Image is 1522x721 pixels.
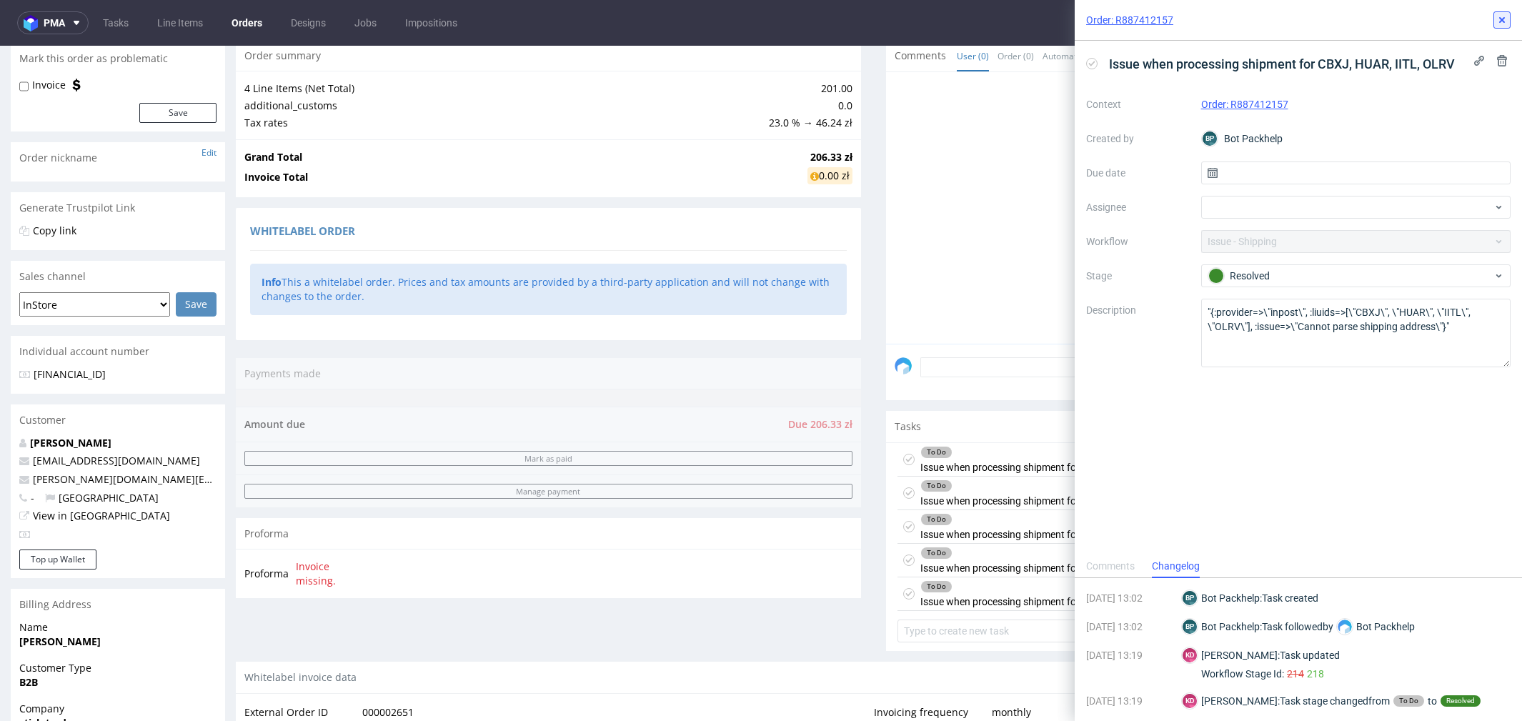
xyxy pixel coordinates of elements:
a: Jobs [346,11,385,34]
div: Set due date [1416,539,1500,557]
img: Bot Packhelp [1338,620,1352,634]
div: Issue when processing shipment for CBXJ, IITL, OLRV, HUAR [920,431,1188,464]
td: Tax rates [244,69,765,86]
label: Context [1086,96,1190,113]
a: Orders [223,11,271,34]
figcaption: BP [1183,620,1197,634]
div: Set due date [1416,405,1500,422]
span: Name [19,575,217,589]
label: Description [1086,302,1190,364]
span: Invoice missing. [296,514,372,542]
div: Generate Trustpilot Link [11,146,225,178]
div: To Do [921,434,952,446]
a: [PERSON_NAME][DOMAIN_NAME][EMAIL_ADDRESS][DOMAIN_NAME] [33,427,362,440]
span: Comments [895,3,946,17]
div: Issue when processing shipment for HUAR, CBXJ, IITL, OLRV [920,464,1189,497]
div: [DATE] 13:19 [1086,692,1175,710]
a: View in [GEOGRAPHIC_DATA] [33,463,170,477]
strong: stich trade [19,670,72,684]
img: share_image_120x120.png [895,312,912,329]
div: Set due date [1416,506,1500,523]
strong: 206.33 zł [810,104,852,118]
div: To Do [921,535,952,547]
a: [PERSON_NAME] [30,390,111,404]
span: pma [44,18,65,28]
div: To Do [921,468,952,479]
strong: Invoice Total [244,124,308,138]
div: Whitelabel invoice data [236,616,1511,648]
a: Line Items [149,11,212,34]
div: To Do [921,502,952,513]
strong: Info [262,229,282,243]
div: 000002651 [362,657,414,677]
div: Bot Packhelp : Task created [1181,590,1318,607]
input: Type to create new task [897,574,1500,597]
label: Created by [1086,130,1190,147]
div: To Do [1393,695,1424,707]
img: icon-invoice-flag.svg [69,32,84,46]
label: Due date [1086,164,1190,182]
div: Invoicing frequency [874,657,992,677]
a: Copy link [33,178,76,192]
div: Bot Packhelp [1201,127,1511,150]
span: Issue when processing shipment for CBXJ, HUAR, IITL, OLRV [1103,52,1461,76]
td: Proforma [244,512,292,543]
a: Impositions [397,11,466,34]
textarea: "{:provider=>\"inpost\", :liuids=>[\"CBXJ\", \"HUAR\", \"IITL\", \"OLRV\"], :issue=>\"Cannot pars... [1201,299,1511,367]
div: Customer [11,359,225,390]
a: View all (0) [1460,4,1503,16]
a: Edit [202,101,217,113]
td: additional_customs [244,51,765,69]
div: Changelog [1152,555,1200,578]
div: [DATE] 13:19 [1086,647,1175,664]
img: logo [24,15,44,31]
input: Save [176,247,217,271]
div: Set due date [1416,439,1500,456]
strong: [PERSON_NAME] [19,589,101,602]
div: External Order ID [244,657,362,677]
a: Order: R887412157 [1201,99,1288,110]
button: Send [1464,312,1503,332]
span: [FINANCIAL_ID] [19,322,106,335]
a: Tasks [94,11,137,34]
figcaption: BP [1203,131,1217,146]
span: Company [19,656,217,670]
a: View all [1473,375,1503,387]
div: Set due date [1416,472,1500,489]
a: Designs [282,11,334,34]
figcaption: KD [1183,648,1197,662]
span: [GEOGRAPHIC_DATA] [45,445,159,459]
span: Customer Type [19,615,217,630]
div: Bot Packhelp : Task followed by Bot Packhelp [1181,618,1415,635]
label: Assignee [1086,199,1190,216]
td: 0.0 [765,51,852,69]
td: 201.00 [765,34,852,51]
strong: Grand Total [244,104,302,118]
td: 23.0 % → 46.24 zł [765,69,852,86]
label: Invoice [32,32,66,46]
div: Individual account number [11,290,225,322]
div: Resolved [1441,695,1481,707]
button: Save [139,57,217,77]
div: [PERSON_NAME] : Task updated [1181,647,1486,681]
div: Resolved [1208,268,1493,284]
div: [DATE] 13:02 [1086,590,1175,607]
div: Billing Address [11,543,225,575]
span: 214 [1287,667,1304,681]
button: Top up Wallet [19,504,96,524]
div: Sales channel [11,215,225,247]
div: This a whitelabel order. Prices and tax amounts are provided by a third-party application and wil... [250,218,847,269]
div: 0.00 zł [807,121,852,139]
a: [EMAIL_ADDRESS][DOMAIN_NAME] [33,408,200,422]
span: - [19,445,34,459]
figcaption: KD [1183,694,1197,708]
div: [DATE] 13:02 [1086,618,1175,635]
span: Whitelabel order [250,178,355,192]
a: Order: R887412157 [1086,13,1173,27]
label: Workflow [1086,233,1190,250]
strong: B2B [19,630,38,643]
td: 4 Line Items (Net Total) [244,34,765,51]
span: Workflow Stage Id : [1201,667,1284,681]
span: Tasks [895,374,921,388]
label: Stage [1086,267,1190,284]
